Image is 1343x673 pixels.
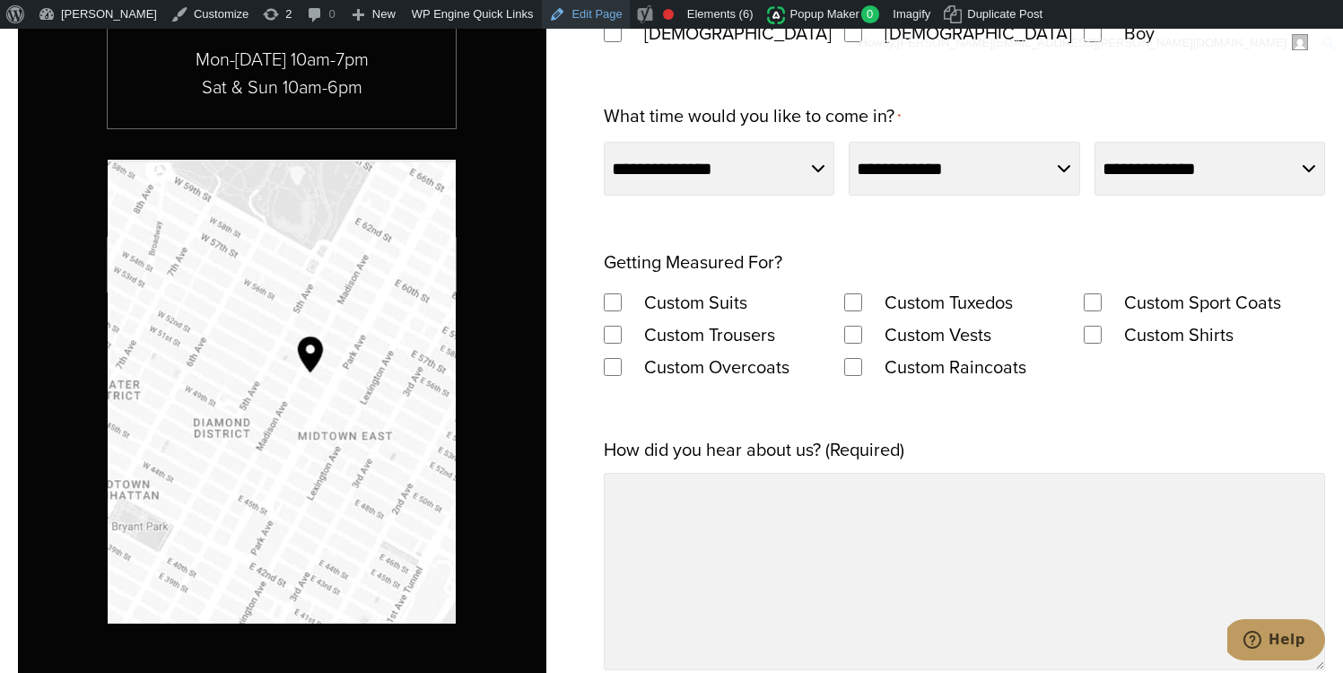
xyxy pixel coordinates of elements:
label: What time would you like to come in? [604,100,901,135]
div: Focus keyphrase not set [663,9,674,20]
p: Mon-[DATE] 10am-7pm Sat & Sun 10am-6pm [108,46,456,101]
span: 0 [861,5,880,23]
img: Google map with pin showing Alan David location at Madison Avenue & 53rd Street NY [108,160,456,624]
label: Custom Raincoats [867,351,1044,383]
label: [DEMOGRAPHIC_DATA] [626,17,838,49]
label: Custom Overcoats [626,351,807,383]
a: Map to Alan David Custom [108,160,456,624]
iframe: Opens a widget where you can chat to one of our agents [1227,619,1325,664]
label: Custom Sport Coats [1106,286,1299,319]
label: Custom Trousers [626,319,793,351]
a: Howdy, [852,29,1315,57]
label: Custom Tuxedos [867,286,1031,319]
label: Custom Shirts [1106,319,1251,351]
legend: Getting Measured For? [604,246,782,278]
span: [PERSON_NAME][EMAIL_ADDRESS][PERSON_NAME][DOMAIN_NAME] [897,36,1286,49]
label: How did you hear about us? (Required) [604,433,904,466]
label: Custom Suits [626,286,765,319]
label: Custom Vests [867,319,1009,351]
